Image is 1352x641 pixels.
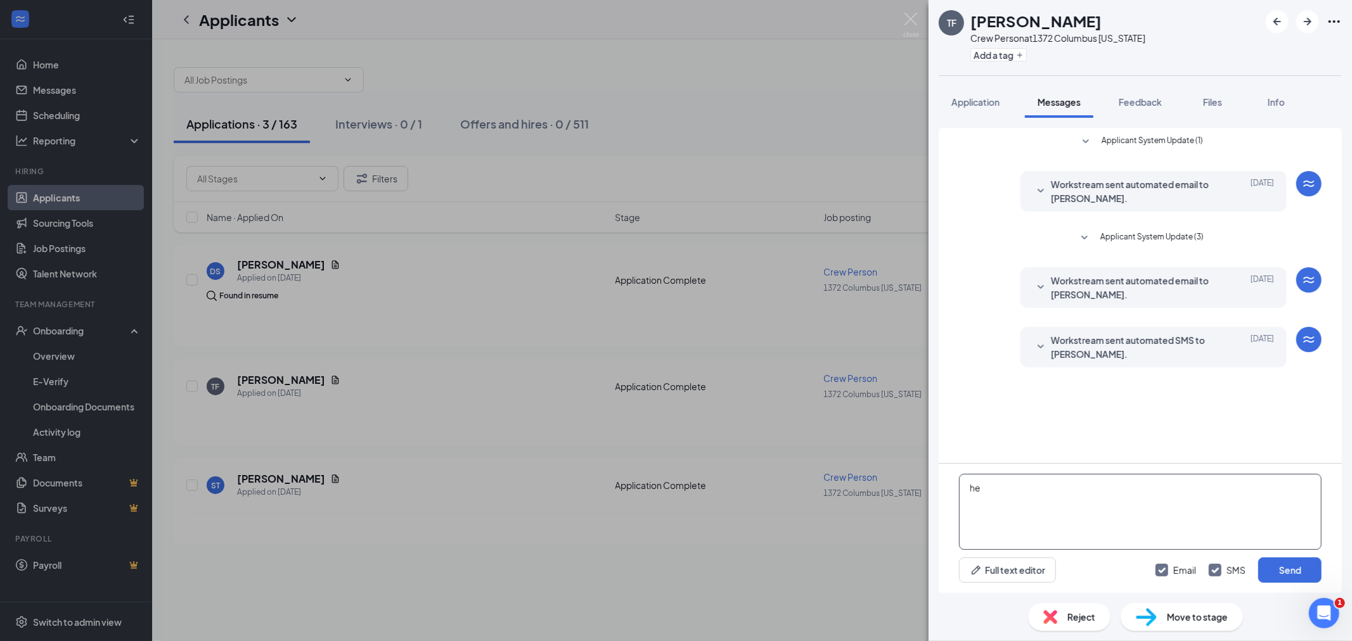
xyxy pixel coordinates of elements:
button: ArrowRight [1296,10,1319,33]
svg: ArrowRight [1300,14,1315,29]
button: PlusAdd a tag [970,48,1027,61]
button: SmallChevronDownApplicant System Update (3) [1077,231,1204,246]
span: [DATE] [1251,177,1274,205]
svg: WorkstreamLogo [1301,176,1317,191]
svg: Ellipses [1327,14,1342,29]
span: Applicant System Update (3) [1100,231,1204,246]
svg: SmallChevronDown [1078,134,1093,149]
span: Info [1268,96,1285,108]
span: Messages [1038,96,1081,108]
svg: WorkstreamLogo [1301,332,1317,347]
span: Applicant System Update (1) [1102,134,1203,149]
span: Files [1203,96,1222,108]
span: Reject [1067,610,1095,624]
button: Full text editorPen [959,557,1056,583]
svg: ArrowLeftNew [1270,14,1285,29]
svg: Plus [1016,51,1024,59]
span: Workstream sent automated SMS to [PERSON_NAME]. [1051,333,1217,361]
svg: SmallChevronDown [1033,184,1048,199]
h1: [PERSON_NAME] [970,10,1102,32]
span: 1 [1335,598,1345,608]
svg: WorkstreamLogo [1301,272,1317,288]
span: Workstream sent automated email to [PERSON_NAME]. [1051,177,1217,205]
span: Move to stage [1167,610,1228,624]
button: SmallChevronDownApplicant System Update (1) [1078,134,1203,149]
button: ArrowLeftNew [1266,10,1289,33]
div: TF [947,16,956,29]
svg: Pen [970,564,982,576]
span: Application [951,96,1000,108]
div: Crew Person at 1372 Columbus [US_STATE] [970,32,1145,44]
span: Workstream sent automated email to [PERSON_NAME]. [1051,274,1217,301]
button: Send [1258,557,1322,583]
span: Feedback [1119,96,1162,108]
svg: SmallChevronDown [1033,340,1048,355]
iframe: Intercom live chat [1309,598,1339,628]
span: [DATE] [1251,274,1274,301]
textarea: he [959,474,1322,550]
span: [DATE] [1251,333,1274,361]
svg: SmallChevronDown [1033,280,1048,295]
svg: SmallChevronDown [1077,231,1092,246]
